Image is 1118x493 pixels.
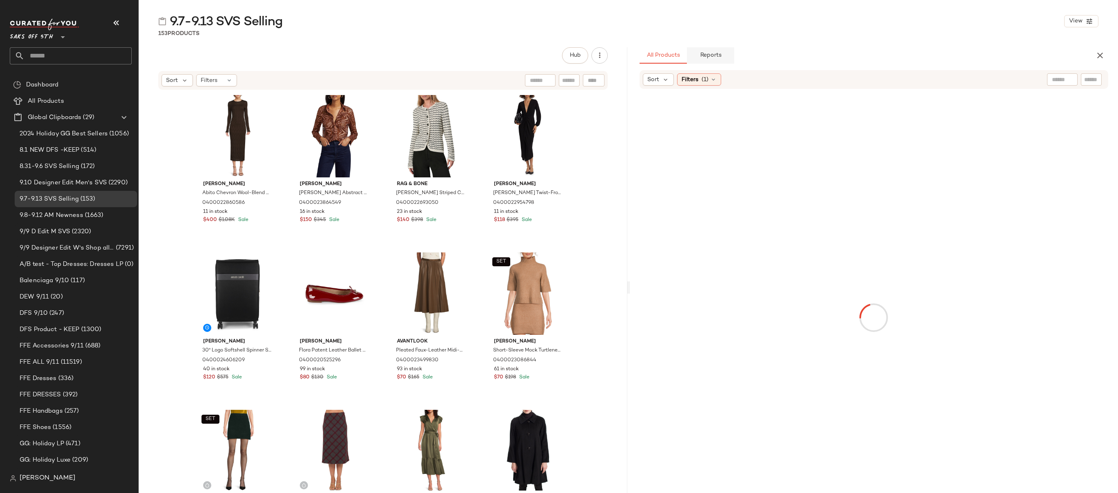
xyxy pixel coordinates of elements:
[494,374,503,381] span: $70
[20,439,64,449] span: GG: Holiday LP
[219,217,235,224] span: $1.08K
[166,76,178,85] span: Sort
[13,81,21,89] img: svg%3e
[647,75,659,84] span: Sort
[487,95,569,177] img: 0400022954798_BLACK
[493,199,534,207] span: 0400022954798
[518,375,529,380] span: Sale
[20,309,48,318] span: DFS 9/10
[397,374,406,381] span: $70
[390,410,472,492] img: 0400023072100_LODENGREEN
[487,410,569,492] img: 0400021849412
[158,31,168,37] span: 153
[197,252,279,335] img: 0400024606209_BLACK
[494,366,519,373] span: 61 in stock
[494,217,505,224] span: $118
[300,181,369,188] span: [PERSON_NAME]
[20,455,71,465] span: GG: Holiday Luxe
[203,181,272,188] span: [PERSON_NAME]
[493,347,562,354] span: Short-Sleeve Mock Turtleneck Sweater
[492,257,510,266] button: SET
[411,217,423,224] span: $398
[20,407,63,416] span: FFE Handbags
[397,366,422,373] span: 93 in stock
[20,374,57,383] span: FFE Dresses
[299,347,368,354] span: Flora Patent Leather Ballet Flats
[203,208,228,216] span: 11 in stock
[487,252,569,335] img: 0400023086844_HAZELNUT
[646,52,680,59] span: All Products
[237,217,248,223] span: Sale
[79,146,96,155] span: (514)
[314,217,326,224] span: $345
[71,455,88,465] span: (209)
[197,410,279,492] img: 0400023086850_TEAL
[114,243,134,253] span: (7291)
[293,252,375,335] img: 0400020525296
[20,243,114,253] span: 9/9 Designer Edit W's Shop all SVS
[396,199,438,207] span: 0400022693050
[300,338,369,345] span: [PERSON_NAME]
[20,325,80,334] span: DFS Product - KEEP
[20,178,107,188] span: 9.10 Designer Edit Men's SVS
[203,374,215,381] span: $120
[20,473,75,483] span: [PERSON_NAME]
[397,338,466,345] span: Avantlook
[20,260,123,269] span: A/B test - Top Dresses: Dresses LP
[83,211,104,220] span: (1663)
[20,341,84,351] span: FFE Accessories 9/11
[300,217,312,224] span: $150
[217,374,228,381] span: $575
[396,347,465,354] span: Pleated Faux-Leather Midi-Skirt
[123,260,133,269] span: (0)
[202,190,271,197] span: Abito Chevron Wool-Blend Knit Midi-Dress
[203,366,230,373] span: 40 in stock
[494,208,518,216] span: 11 in stock
[20,211,83,220] span: 9.8-9.12 AM Newness
[299,190,368,197] span: [PERSON_NAME] Abstract Satin Shirt
[494,181,563,188] span: [PERSON_NAME]
[301,483,306,488] img: svg%3e
[390,252,472,335] img: 0400023499830_MOCHA
[328,217,339,223] span: Sale
[201,76,217,85] span: Filters
[70,227,91,237] span: (2320)
[300,374,310,381] span: $80
[397,217,410,224] span: $140
[425,217,436,223] span: Sale
[81,113,94,122] span: (29)
[300,366,325,373] span: 99 in stock
[20,162,79,171] span: 8.31-9.6 SVS Selling
[10,475,16,482] img: svg%3e
[197,95,279,177] img: 0400022860586_BROWN
[421,375,433,380] span: Sale
[396,357,438,364] span: 0400023499830
[569,52,580,59] span: Hub
[202,347,271,354] span: 30" Logo Softshell Spinner Suitcase
[397,208,422,216] span: 23 in stock
[203,217,217,224] span: $400
[57,374,74,383] span: (336)
[51,423,71,432] span: (1556)
[108,129,129,139] span: (1056)
[493,190,562,197] span: [PERSON_NAME] Twist-Front Jersey Midi-Dress
[293,95,375,177] img: 0400023864549_BRONZELACE
[84,341,101,351] span: (688)
[20,195,79,204] span: 9.7-9.13 SVS Selling
[562,47,588,64] button: Hub
[10,19,79,30] img: cfy_white_logo.C9jOOHJF.svg
[520,217,532,223] span: Sale
[201,415,219,424] button: SET
[59,358,82,367] span: (11519)
[79,162,95,171] span: (172)
[494,338,563,345] span: [PERSON_NAME]
[158,29,199,38] div: Products
[300,208,325,216] span: 16 in stock
[20,227,70,237] span: 9/9 D Edit M SVS
[299,357,341,364] span: 0400020525296
[505,374,516,381] span: $198
[20,276,69,285] span: Balenciaga 9/10
[1069,18,1083,24] span: View
[20,129,108,139] span: 2024 Holiday GG Best Sellers
[311,374,323,381] span: $130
